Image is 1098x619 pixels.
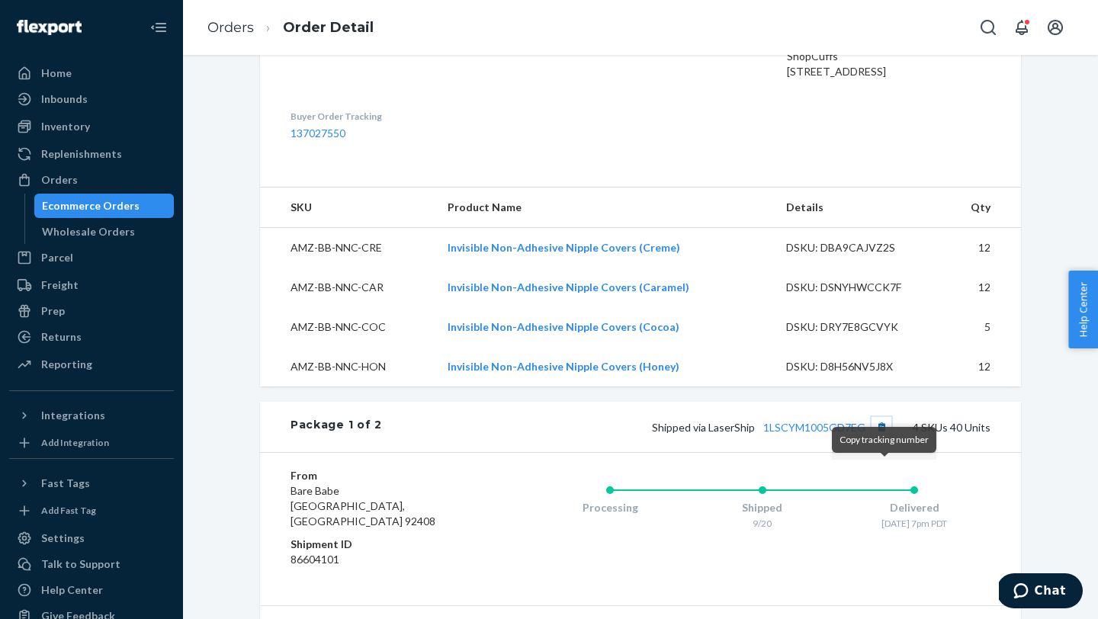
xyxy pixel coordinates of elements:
button: Integrations [9,403,174,428]
div: Add Fast Tag [41,504,96,517]
div: Add Integration [41,436,109,449]
th: Product Name [435,188,774,228]
button: Copy tracking number [872,417,891,437]
span: [PERSON_NAME] ShopCuffs [STREET_ADDRESS] [787,34,886,78]
a: Replenishments [9,142,174,166]
a: Invisible Non-Adhesive Nipple Covers (Caramel) [448,281,689,293]
button: Fast Tags [9,471,174,496]
dt: Shipment ID [291,537,473,552]
div: Reporting [41,357,92,372]
div: Delivered [838,500,990,515]
td: 12 [942,347,1021,386]
div: Returns [41,329,82,345]
td: 12 [942,228,1021,268]
th: Details [774,188,942,228]
div: Package 1 of 2 [291,417,382,437]
div: Prep [41,303,65,319]
td: AMZ-BB-NNC-HON [260,347,435,386]
a: Add Integration [9,434,174,452]
a: Home [9,61,174,85]
a: Invisible Non-Adhesive Nipple Covers (Cocoa) [448,320,679,333]
dd: 86604101 [291,552,473,567]
button: Open Search Box [973,12,1003,43]
a: Ecommerce Orders [34,194,175,218]
button: Talk to Support [9,552,174,576]
a: Parcel [9,245,174,270]
span: Copy tracking number [840,434,929,445]
a: Order Detail [283,19,374,36]
td: 5 [942,307,1021,347]
div: Help Center [41,582,103,598]
th: SKU [260,188,435,228]
dt: From [291,468,473,483]
div: Processing [534,500,686,515]
div: [DATE] 7pm PDT [838,517,990,530]
dt: Buyer Order Tracking [291,110,557,123]
a: Orders [9,168,174,192]
div: Orders [41,172,78,188]
a: Freight [9,273,174,297]
div: Inventory [41,119,90,134]
iframe: Opens a widget where you can chat to one of our agents [999,573,1083,611]
div: Ecommerce Orders [42,198,140,213]
button: Help Center [1068,271,1098,348]
a: Wholesale Orders [34,220,175,244]
div: Settings [41,531,85,546]
a: Help Center [9,578,174,602]
div: Integrations [41,408,105,423]
div: DSKU: D8H56NV5J8X [786,359,929,374]
a: Inventory [9,114,174,139]
a: Orders [207,19,254,36]
div: DSKU: DSNYHWCCK7F [786,280,929,295]
div: Wholesale Orders [42,224,135,239]
a: Reporting [9,352,174,377]
a: 1LSCYM1005GD7EG [763,421,865,434]
div: Freight [41,277,79,293]
div: 9/20 [686,517,839,530]
a: Prep [9,299,174,323]
div: DSKU: DBA9CAJVZ2S [786,240,929,255]
td: AMZ-BB-NNC-COC [260,307,435,347]
td: AMZ-BB-NNC-CAR [260,268,435,307]
a: 137027550 [291,127,345,140]
button: Close Navigation [143,12,174,43]
a: Settings [9,526,174,550]
div: Replenishments [41,146,122,162]
div: DSKU: DRY7E8GCVYK [786,319,929,335]
a: Invisible Non-Adhesive Nipple Covers (Honey) [448,360,679,373]
div: 4 SKUs 40 Units [382,417,990,437]
div: Inbounds [41,91,88,107]
div: Talk to Support [41,556,120,572]
td: AMZ-BB-NNC-CRE [260,228,435,268]
a: Add Fast Tag [9,502,174,520]
a: Invisible Non-Adhesive Nipple Covers (Creme) [448,241,680,254]
a: Returns [9,325,174,349]
button: Open notifications [1006,12,1037,43]
div: Shipped [686,500,839,515]
a: Inbounds [9,87,174,111]
div: Parcel [41,250,73,265]
th: Qty [942,188,1021,228]
span: Bare Babe [GEOGRAPHIC_DATA], [GEOGRAPHIC_DATA] 92408 [291,484,435,528]
div: Fast Tags [41,476,90,491]
ol: breadcrumbs [195,5,386,50]
img: Flexport logo [17,20,82,35]
button: Open account menu [1040,12,1071,43]
td: 12 [942,268,1021,307]
div: Home [41,66,72,81]
span: Shipped via LaserShip [652,421,891,434]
